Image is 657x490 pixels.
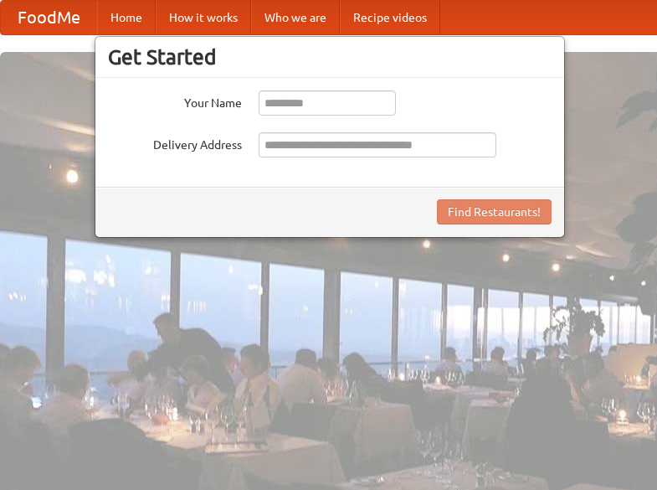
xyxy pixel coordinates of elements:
[156,1,251,34] a: How it works
[1,1,97,34] a: FoodMe
[251,1,340,34] a: Who we are
[108,132,242,153] label: Delivery Address
[108,44,552,70] h3: Get Started
[97,1,156,34] a: Home
[437,199,552,224] button: Find Restaurants!
[108,90,242,111] label: Your Name
[340,1,440,34] a: Recipe videos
